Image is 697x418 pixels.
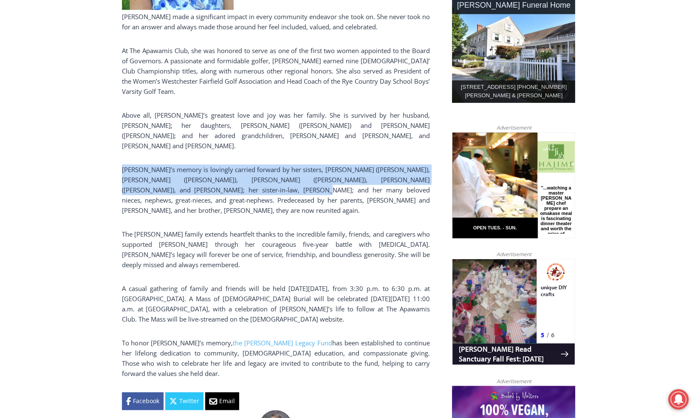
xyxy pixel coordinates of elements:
[122,110,430,151] p: Above all, [PERSON_NAME]’s greatest love and joy was her family. She is survived by her husband, ...
[0,85,123,106] a: [PERSON_NAME] Read Sanctuary Fall Fest: [DATE]
[122,229,430,270] p: The [PERSON_NAME] family extends heartfelt thanks to the incredible family, friends, and caregive...
[165,392,203,410] a: Twitter
[222,85,394,104] span: Intern @ [DOMAIN_NAME]
[122,338,430,378] p: To honor [PERSON_NAME]’s memory, has been established to continue her lifelong dedication to comm...
[488,377,539,385] span: Advertisement
[99,72,103,80] div: 6
[488,250,539,258] span: Advertisement
[122,283,430,324] p: A casual gathering of family and friends will be held [DATE][DATE], from 3:30 p.m. to 6:30 p.m. a...
[87,53,121,102] div: "...watching a master [PERSON_NAME] chef prepare an omakase meal is fascinating dinner theater an...
[89,72,93,80] div: 5
[95,72,97,80] div: /
[205,392,239,410] a: Email
[452,80,575,103] div: [STREET_ADDRESS] [PHONE_NUMBER] [PERSON_NAME] & [PERSON_NAME]
[0,85,85,106] a: Open Tues. - Sun. [PHONE_NUMBER]
[214,0,401,82] div: "At the 10am stand-up meeting, each intern gets a chance to take [PERSON_NAME] and the other inte...
[122,11,430,32] p: [PERSON_NAME] made a significant impact in every community endeavor she took on. She never took n...
[89,25,119,70] div: unique DIY crafts
[3,88,83,120] span: Open Tues. - Sun. [PHONE_NUMBER]
[7,85,109,105] h4: [PERSON_NAME] Read Sanctuary Fall Fest: [DATE]
[488,124,539,132] span: Advertisement
[122,392,164,410] a: Facebook
[122,164,430,215] p: [PERSON_NAME]’s memory is lovingly carried forward by her sisters, [PERSON_NAME] ([PERSON_NAME]),...
[122,45,430,96] p: At The Apawamis Club, she was honored to serve as one of the first two women appointed to the Boa...
[233,339,332,347] a: the [PERSON_NAME] Legacy Fund
[204,82,412,106] a: Intern @ [DOMAIN_NAME]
